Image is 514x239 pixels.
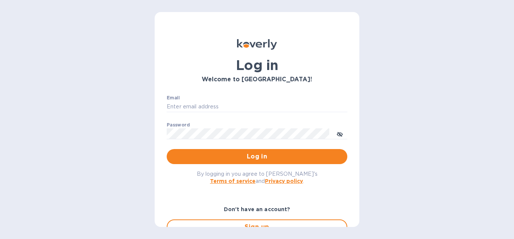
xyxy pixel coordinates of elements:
[197,171,318,184] span: By logging in you agree to [PERSON_NAME]'s and .
[167,101,347,113] input: Enter email address
[237,39,277,50] img: Koverly
[265,178,303,184] a: Privacy policy
[224,206,290,212] b: Don't have an account?
[167,76,347,83] h3: Welcome to [GEOGRAPHIC_DATA]!
[167,123,190,127] label: Password
[167,219,347,234] button: Sign up
[167,57,347,73] h1: Log in
[173,222,341,231] span: Sign up
[167,149,347,164] button: Log in
[173,152,341,161] span: Log in
[167,96,180,100] label: Email
[210,178,255,184] a: Terms of service
[332,126,347,141] button: toggle password visibility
